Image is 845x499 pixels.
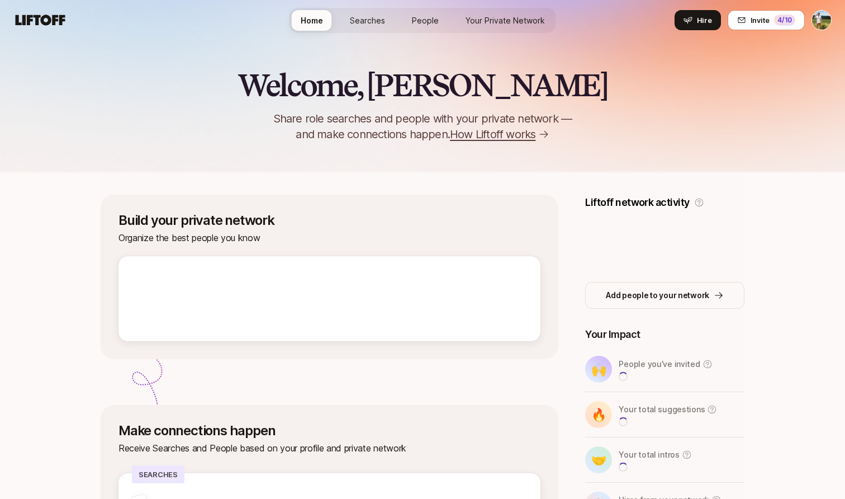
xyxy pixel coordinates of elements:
[466,15,545,26] span: Your Private Network
[118,423,540,439] p: Make connections happen
[457,10,554,31] a: Your Private Network
[412,15,439,26] span: People
[118,230,540,245] p: Organize the best people you know
[238,68,608,102] h2: Welcome, [PERSON_NAME]
[675,10,721,30] button: Hire
[118,213,540,228] p: Build your private network
[255,111,590,142] p: Share role searches and people with your private network — and make connections happen.
[751,15,770,26] span: Invite
[585,401,612,428] div: 🔥
[774,15,795,26] div: 4 /10
[811,10,832,30] button: Tyler Kieft
[301,15,323,26] span: Home
[403,10,448,31] a: People
[585,356,612,383] div: 🙌
[450,126,549,142] a: How Liftoff works
[728,10,805,30] button: Invite4/10
[350,15,385,26] span: Searches
[697,15,712,26] span: Hire
[292,10,332,31] a: Home
[585,195,689,210] p: Liftoff network activity
[619,357,700,371] p: People you’ve invited
[341,10,394,31] a: Searches
[118,441,540,455] p: Receive Searches and People based on your profile and private network
[585,327,744,342] p: Your Impact
[619,448,679,462] p: Your total intros
[132,465,184,483] p: Searches
[812,11,831,30] img: Tyler Kieft
[585,282,744,309] button: Add people to your network
[619,403,705,416] p: Your total suggestions
[450,126,535,142] span: How Liftoff works
[585,446,612,473] div: 🤝
[606,289,709,302] p: Add people to your network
